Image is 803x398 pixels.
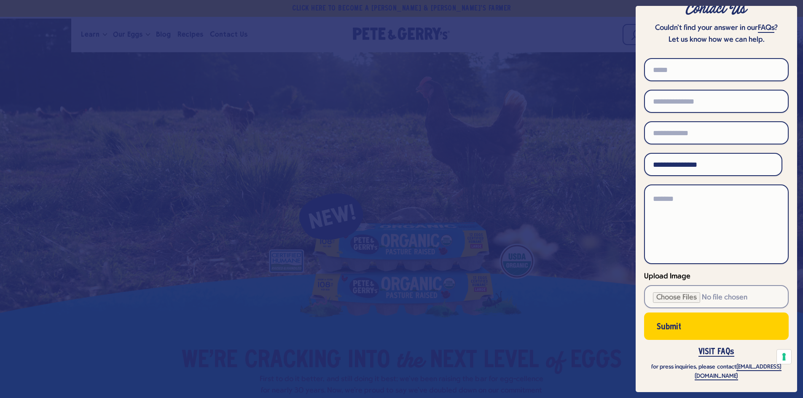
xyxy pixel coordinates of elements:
[644,1,789,16] div: Contact Us
[758,24,774,33] a: FAQs
[644,34,789,46] p: Let us know how we can help.
[777,350,791,364] button: Your consent preferences for tracking technologies
[644,363,789,381] p: for press inquiries, please contact
[657,324,681,330] span: Submit
[698,348,734,357] a: VISIT FAQs
[644,22,789,34] p: Couldn’t find your answer in our ?
[644,272,690,280] span: Upload Image
[695,364,781,380] a: [EMAIL_ADDRESS][DOMAIN_NAME]
[644,313,789,340] button: Submit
